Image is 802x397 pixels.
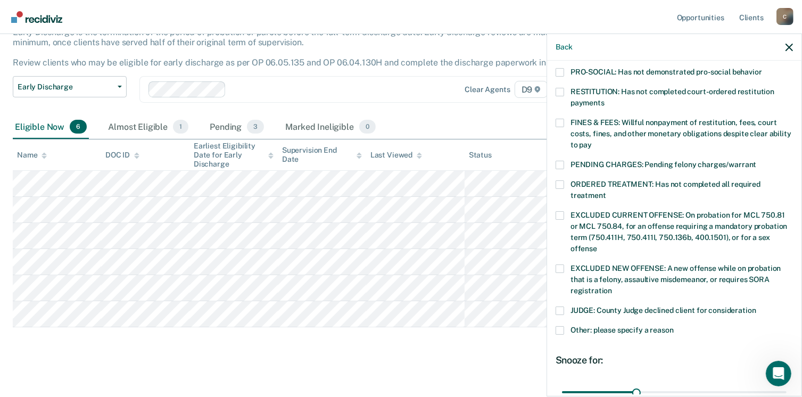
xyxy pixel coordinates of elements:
iframe: Intercom live chat [766,361,791,386]
span: EXCLUDED NEW OFFENSE: A new offense while on probation that is a felony, assaultive misdemeanor, ... [571,264,781,295]
div: Snooze for: [556,354,793,366]
span: Other: please specify a reason [571,326,674,334]
span: FINES & FEES: Willful nonpayment of restitution, fees, court costs, fines, and other monetary obl... [571,118,791,149]
span: 1 [173,120,188,134]
button: Back [556,43,573,52]
div: Supervision End Date [282,146,362,164]
span: RESTITUTION: Has not completed court-ordered restitution payments [571,87,774,107]
div: Almost Eligible [106,115,191,139]
div: Marked Ineligible [283,115,378,139]
div: Earliest Eligibility Date for Early Discharge [194,142,274,168]
span: PRO-SOCIAL: Has not demonstrated pro-social behavior [571,68,762,76]
div: Status [469,151,492,160]
img: Recidiviz [11,11,62,23]
div: DOC ID [105,151,139,160]
span: 3 [247,120,264,134]
span: EXCLUDED CURRENT OFFENSE: On probation for MCL 750.81 or MCL 750.84, for an offense requiring a m... [571,211,787,253]
span: JUDGE: County Judge declined client for consideration [571,306,756,315]
p: Early Discharge is the termination of the period of probation or parole before the full-term disc... [13,27,585,68]
div: Eligible Now [13,115,89,139]
span: D9 [515,81,548,98]
div: Clear agents [465,85,510,94]
span: ORDERED TREATMENT: Has not completed all required treatment [571,180,760,200]
button: Profile dropdown button [776,8,793,25]
span: Early Discharge [18,82,113,92]
div: Name [17,151,47,160]
div: Last Viewed [370,151,422,160]
span: 6 [70,120,87,134]
div: C [776,8,793,25]
div: Pending [208,115,266,139]
span: 0 [359,120,376,134]
span: PENDING CHARGES: Pending felony charges/warrant [571,160,756,169]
